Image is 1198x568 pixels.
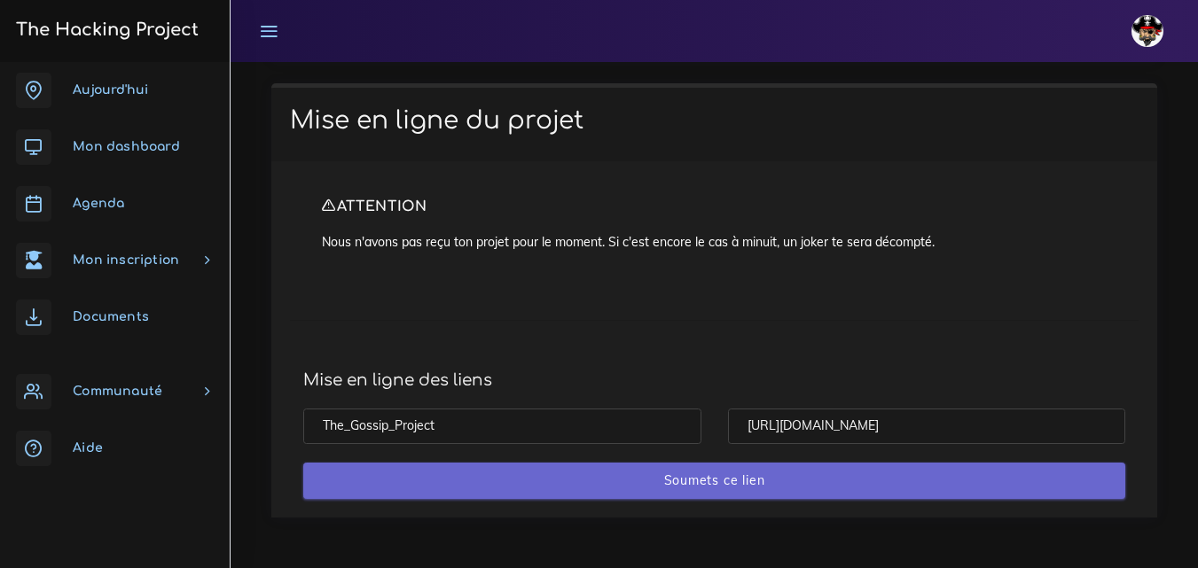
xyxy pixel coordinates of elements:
span: Mon dashboard [73,140,180,153]
span: Documents [73,310,149,323]
h4: Mise en ligne des liens [303,370,1125,390]
input: URL du project [728,408,1126,445]
img: avatar [1131,15,1163,47]
h4: ATTENTION [322,198,1107,215]
p: Nous n'avons pas reçu ton projet pour le moment. Si c'est encore le cas à minuit, un joker te ser... [322,233,1107,251]
input: Soumets ce lien [303,463,1125,499]
span: Communauté [73,385,162,398]
span: Aujourd'hui [73,83,148,97]
span: Mon inscription [73,253,179,267]
input: Nom du lien [303,408,701,445]
span: Aide [73,441,103,455]
h3: The Hacking Project [11,20,199,40]
span: Agenda [73,197,124,210]
h1: Mise en ligne du projet [290,106,1139,136]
